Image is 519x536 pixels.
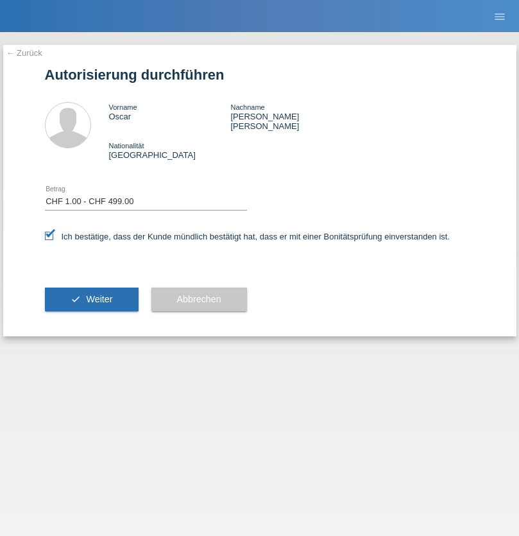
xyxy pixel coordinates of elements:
[493,10,506,23] i: menu
[177,294,221,304] span: Abbrechen
[45,288,139,312] button: check Weiter
[109,142,144,150] span: Nationalität
[230,103,264,111] span: Nachname
[86,294,112,304] span: Weiter
[45,232,450,241] label: Ich bestätige, dass der Kunde mündlich bestätigt hat, dass er mit einer Bonitätsprüfung einversta...
[109,102,231,121] div: Oscar
[109,141,231,160] div: [GEOGRAPHIC_DATA]
[230,102,352,131] div: [PERSON_NAME] [PERSON_NAME]
[71,294,81,304] i: check
[151,288,247,312] button: Abbrechen
[6,48,42,58] a: ← Zurück
[45,67,475,83] h1: Autorisierung durchführen
[487,12,513,20] a: menu
[109,103,137,111] span: Vorname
